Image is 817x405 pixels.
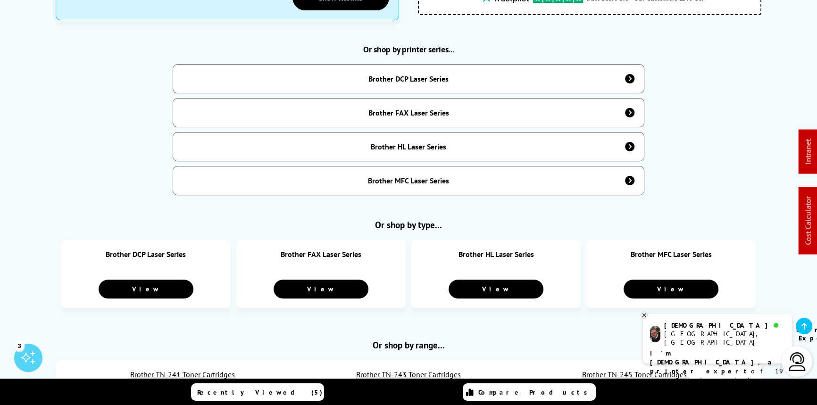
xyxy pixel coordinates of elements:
[99,280,194,298] a: View
[664,330,784,347] div: [GEOGRAPHIC_DATA], [GEOGRAPHIC_DATA]
[459,249,534,259] a: Brother HL Laser Series
[449,280,544,298] a: View
[478,388,592,397] span: Compare Products
[356,370,461,379] a: Brother TN-243 Toner Cartridges
[788,352,807,371] img: user-headset-light.svg
[368,176,449,185] div: Brother MFC Laser Series
[191,383,324,401] a: Recently Viewed (5)
[368,74,449,83] div: Brother DCP Laser Series
[371,142,446,151] div: Brother HL Laser Series
[664,321,784,330] div: [DEMOGRAPHIC_DATA]
[582,370,687,379] a: Brother TN-245 Toner Cartridges
[650,349,775,375] b: I'm [DEMOGRAPHIC_DATA], a printer expert
[631,249,712,259] a: Brother MFC Laser Series
[803,139,813,165] a: Intranet
[56,339,761,351] h2: Or shop by range...
[624,280,719,298] a: View
[130,370,235,379] a: Brother TN-241 Toner Cartridges
[650,349,785,403] p: of 19 years! I can help you choose the right product
[803,197,813,245] a: Cost Calculator
[463,383,596,401] a: Compare Products
[281,249,361,259] a: Brother FAX Laser Series
[650,326,660,342] img: chris-livechat.png
[14,340,25,351] div: 3
[368,108,449,117] div: Brother FAX Laser Series
[197,388,323,397] span: Recently Viewed (5)
[274,280,369,298] a: View
[106,249,186,259] a: Brother DCP Laser Series
[56,219,761,231] h2: Or shop by type...
[56,44,761,55] h2: Or shop by printer series...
